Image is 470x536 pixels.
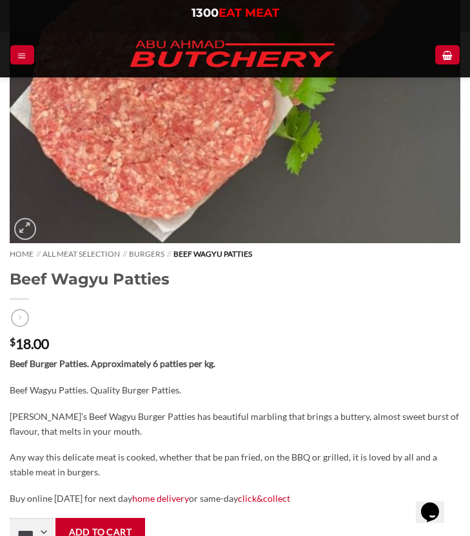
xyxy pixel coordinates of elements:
img: Abu Ahmad Butchery [119,32,345,77]
strong: Beef Burger Patties. Approximately 6 patties per kg. [10,358,215,369]
span: 1300 [191,6,219,20]
p: Any way this delicate meat is cooked, whether that be pan fried, on the BBQ or grilled, it is lov... [10,450,460,479]
span: Beef Wagyu Patties [173,249,252,259]
a: View cart [435,45,459,64]
h1: Beef Wagyu Patties [10,269,460,289]
bdi: 18.00 [10,335,49,352]
a: click&collect [238,493,290,504]
a: Home [10,249,34,259]
a: Previous product [11,309,28,327]
a: Burgers [129,249,164,259]
span: $ [10,337,15,347]
span: EAT MEAT [219,6,279,20]
span: // [122,249,127,259]
p: Buy online [DATE] for next day or same-day [10,491,460,506]
iframe: chat widget [416,484,457,523]
a: home delivery [132,493,189,504]
p: [PERSON_NAME]’s Beef Wagyu Burger Patties has beautiful marbling that brings a buttery, almost sw... [10,410,460,439]
p: Beef Wagyu Patties. Quality Burger Patties. [10,383,460,398]
a: Menu [10,45,34,64]
span: // [167,249,171,259]
a: All Meat Selection [43,249,120,259]
a: Zoom [14,218,36,240]
span: // [36,249,41,259]
a: 1300EAT MEAT [191,6,279,20]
